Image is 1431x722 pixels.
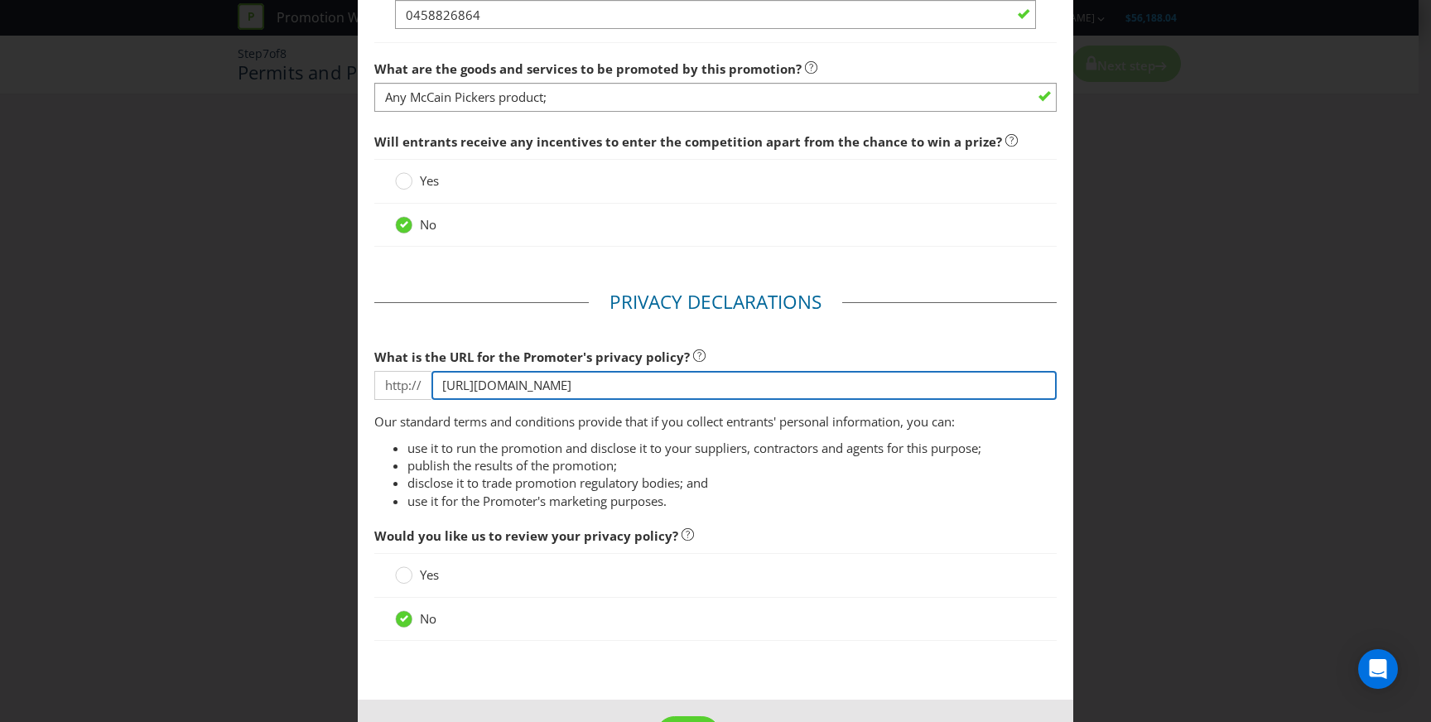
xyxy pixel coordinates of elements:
span: No [420,610,436,627]
span: What are the goods and services to be promoted by this promotion? [374,60,802,77]
li: publish the results of the promotion; [407,457,1057,474]
legend: Privacy Declarations [589,289,842,315]
span: Would you like us to review your privacy policy? [374,527,678,544]
span: Yes [420,566,439,583]
div: Open Intercom Messenger [1358,649,1398,689]
li: use it for the Promoter's marketing purposes. [407,493,1057,510]
p: Our standard terms and conditions provide that if you collect entrants' personal information, you... [374,413,1057,431]
span: No [420,216,436,233]
li: use it to run the promotion and disclose it to your suppliers, contractors and agents for this pu... [407,440,1057,457]
span: http:// [374,371,431,400]
span: Will entrants receive any incentives to enter the competition apart from the chance to win a prize? [374,133,1002,150]
span: Yes [420,172,439,189]
li: disclose it to trade promotion regulatory bodies; and [407,474,1057,492]
span: What is the URL for the Promoter's privacy policy? [374,349,690,365]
